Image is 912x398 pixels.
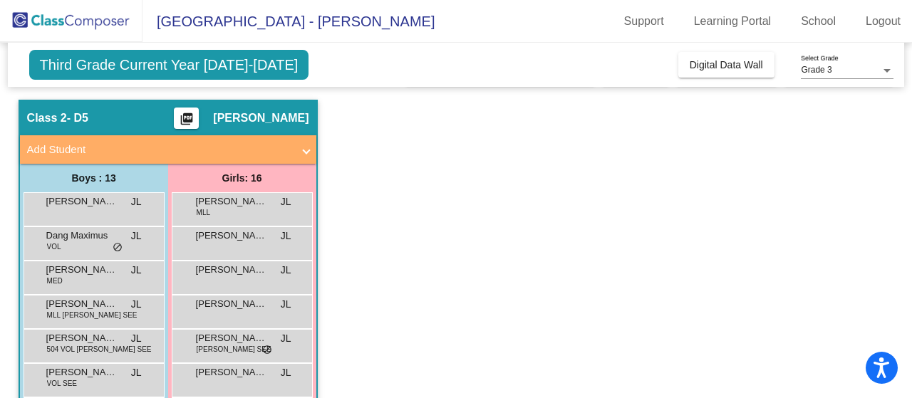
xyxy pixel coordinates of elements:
[281,229,291,243] span: JL
[690,59,763,70] span: Digital Data Wall
[46,263,118,277] span: [PERSON_NAME] [PERSON_NAME]
[131,194,142,209] span: JL
[178,112,195,132] mat-icon: picture_as_pdf
[281,297,291,312] span: JL
[613,10,675,33] a: Support
[20,135,316,164] mat-expansion-panel-header: Add Student
[262,345,272,356] span: do_not_disturb_alt
[789,10,847,33] a: School
[113,242,123,253] span: do_not_disturb_alt
[46,365,118,379] span: [PERSON_NAME]
[131,365,142,380] span: JL
[131,229,142,243] span: JL
[46,297,118,311] span: [PERSON_NAME]
[683,10,783,33] a: Learning Portal
[196,263,267,277] span: [PERSON_NAME] Indie Rose
[196,194,267,209] span: [PERSON_NAME]
[281,263,291,278] span: JL
[854,10,912,33] a: Logout
[46,229,118,243] span: Dang Maximus
[196,365,267,379] span: [PERSON_NAME]
[67,111,88,125] span: - D5
[196,331,267,345] span: [PERSON_NAME]
[197,207,210,218] span: MLL
[46,194,118,209] span: [PERSON_NAME]
[142,10,435,33] span: [GEOGRAPHIC_DATA] - [PERSON_NAME]
[47,344,152,355] span: 504 VOL [PERSON_NAME] SEE
[131,297,142,312] span: JL
[47,241,61,252] span: VOL
[27,111,67,125] span: Class 2
[46,331,118,345] span: [PERSON_NAME]
[196,229,267,243] span: [PERSON_NAME]
[47,276,63,286] span: MED
[20,164,168,192] div: Boys : 13
[213,111,309,125] span: [PERSON_NAME]
[27,142,292,158] mat-panel-title: Add Student
[168,164,316,192] div: Girls: 16
[281,365,291,380] span: JL
[47,378,77,389] span: VOL SEE
[196,297,267,311] span: [PERSON_NAME]
[281,331,291,346] span: JL
[281,194,291,209] span: JL
[801,65,831,75] span: Grade 3
[197,344,271,355] span: [PERSON_NAME] SEE
[131,331,142,346] span: JL
[47,310,138,320] span: MLL [PERSON_NAME] SEE
[29,50,309,80] span: Third Grade Current Year [DATE]-[DATE]
[174,108,199,129] button: Print Students Details
[131,263,142,278] span: JL
[678,52,774,78] button: Digital Data Wall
